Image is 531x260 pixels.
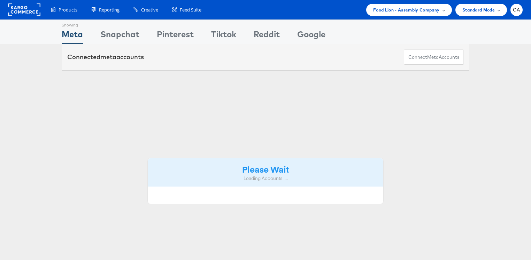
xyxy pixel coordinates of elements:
[157,28,194,44] div: Pinterest
[254,28,280,44] div: Reddit
[67,53,144,62] div: Connected accounts
[100,28,139,44] div: Snapchat
[180,7,201,13] span: Feed Suite
[297,28,325,44] div: Google
[513,8,520,12] span: GA
[100,53,116,61] span: meta
[153,175,378,182] div: Loading Accounts ....
[462,6,495,14] span: Standard Mode
[404,49,464,65] button: ConnectmetaAccounts
[427,54,439,61] span: meta
[373,6,440,14] span: Food Lion - Assembly Company
[62,28,83,44] div: Meta
[62,20,83,28] div: Showing
[99,7,120,13] span: Reporting
[59,7,77,13] span: Products
[211,28,236,44] div: Tiktok
[141,7,158,13] span: Creative
[242,163,289,175] strong: Please Wait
